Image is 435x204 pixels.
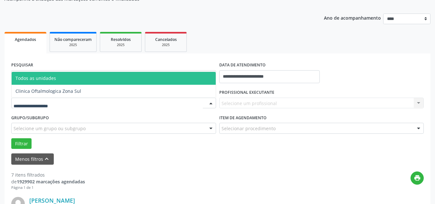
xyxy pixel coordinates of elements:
[14,125,86,132] span: Selecione um grupo ou subgrupo
[29,197,75,204] a: [PERSON_NAME]
[11,171,85,178] div: 7 itens filtrados
[150,43,182,47] div: 2025
[17,179,85,185] strong: 1929902 marcações agendadas
[411,171,424,185] button: print
[11,113,49,123] label: Grupo/Subgrupo
[219,60,266,70] label: DATA DE ATENDIMENTO
[11,60,33,70] label: PESQUISAR
[11,153,54,165] button: Menos filtroskeyboard_arrow_up
[111,37,131,42] span: Resolvidos
[11,138,32,149] button: Filtrar
[43,155,50,162] i: keyboard_arrow_up
[54,43,92,47] div: 2025
[11,178,85,185] div: de
[54,37,92,42] span: Não compareceram
[15,88,81,94] span: Clinica Oftalmologica Zona Sul
[11,185,85,190] div: Página 1 de 1
[222,125,276,132] span: Selecionar procedimento
[324,14,381,22] p: Ano de acompanhamento
[219,113,267,123] label: Item de agendamento
[105,43,137,47] div: 2025
[155,37,177,42] span: Cancelados
[219,88,274,98] label: PROFISSIONAL EXECUTANTE
[15,37,36,42] span: Agendados
[414,174,421,181] i: print
[15,75,56,81] span: Todos as unidades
